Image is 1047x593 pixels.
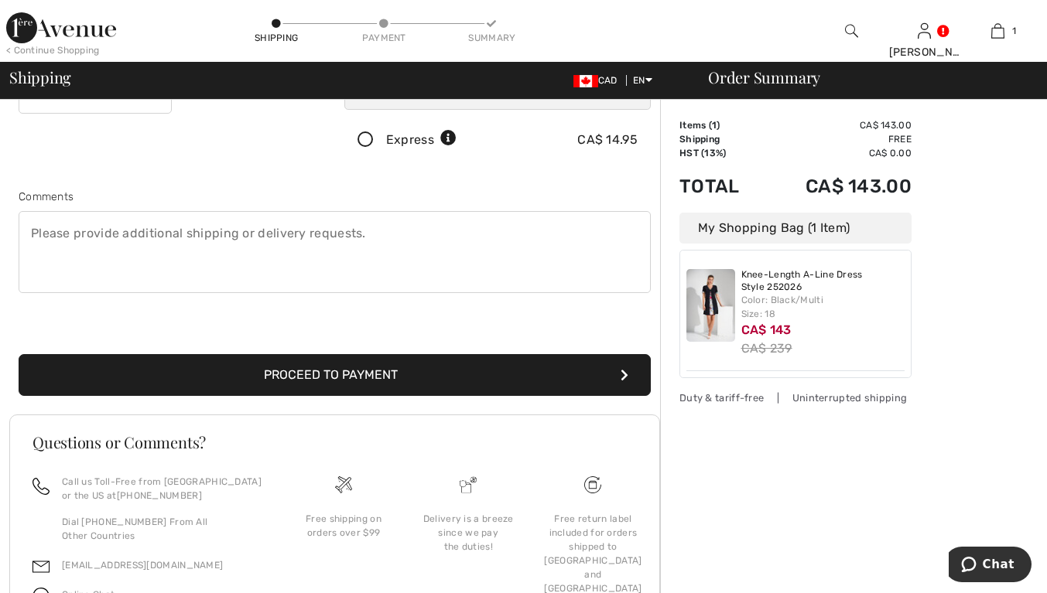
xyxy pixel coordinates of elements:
[741,269,905,293] a: Knee-Length A-Line Dress Style 252026
[573,75,598,87] img: Canadian Dollar
[741,322,792,337] span: CA$ 143
[712,120,717,131] span: 1
[679,132,763,146] td: Shipping
[19,189,651,205] div: Comments
[679,213,912,244] div: My Shopping Bag (1 Item)
[6,43,100,57] div: < Continue Shopping
[9,70,71,85] span: Shipping
[6,12,116,43] img: 1ère Avenue
[460,476,477,493] img: Delivery is a breeze since we pay the duties!
[889,44,961,60] div: [PERSON_NAME]
[468,31,515,45] div: Summary
[117,490,202,501] a: [PHONE_NUMBER]
[633,75,652,86] span: EN
[679,160,763,213] td: Total
[763,146,912,160] td: CA$ 0.00
[686,269,735,342] img: Knee-Length A-Line Dress Style 252026
[918,22,931,40] img: My Info
[361,31,407,45] div: Payment
[689,70,1038,85] div: Order Summary
[763,132,912,146] td: Free
[845,22,858,40] img: search the website
[679,390,912,405] div: Duty & tariff-free | Uninterrupted shipping
[577,131,638,149] div: CA$ 14.95
[991,22,1004,40] img: My Bag
[33,435,637,450] h3: Questions or Comments?
[1012,24,1016,38] span: 1
[763,118,912,132] td: CA$ 143.00
[679,146,763,160] td: HST (13%)
[386,131,457,149] div: Express
[741,341,792,356] s: CA$ 239
[62,475,262,503] p: Call us Toll-Free from [GEOGRAPHIC_DATA] or the US at
[62,515,262,543] p: Dial [PHONE_NUMBER] From All Other Countries
[741,293,905,321] div: Color: Black/Multi Size: 18
[679,118,763,132] td: Items ( )
[19,354,651,396] button: Proceed to Payment
[253,31,299,45] div: Shipping
[293,512,393,540] div: Free shipping on orders over $99
[335,476,352,493] img: Free shipping on orders over $99
[763,160,912,213] td: CA$ 143.00
[33,478,50,495] img: call
[584,476,601,493] img: Free shipping on orders over $99
[573,75,624,86] span: CAD
[419,512,518,554] div: Delivery is a breeze since we pay the duties!
[949,547,1032,585] iframe: Opens a widget where you can chat to one of our agents
[33,558,50,575] img: email
[962,22,1034,40] a: 1
[62,560,223,571] a: [EMAIL_ADDRESS][DOMAIN_NAME]
[918,23,931,38] a: Sign In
